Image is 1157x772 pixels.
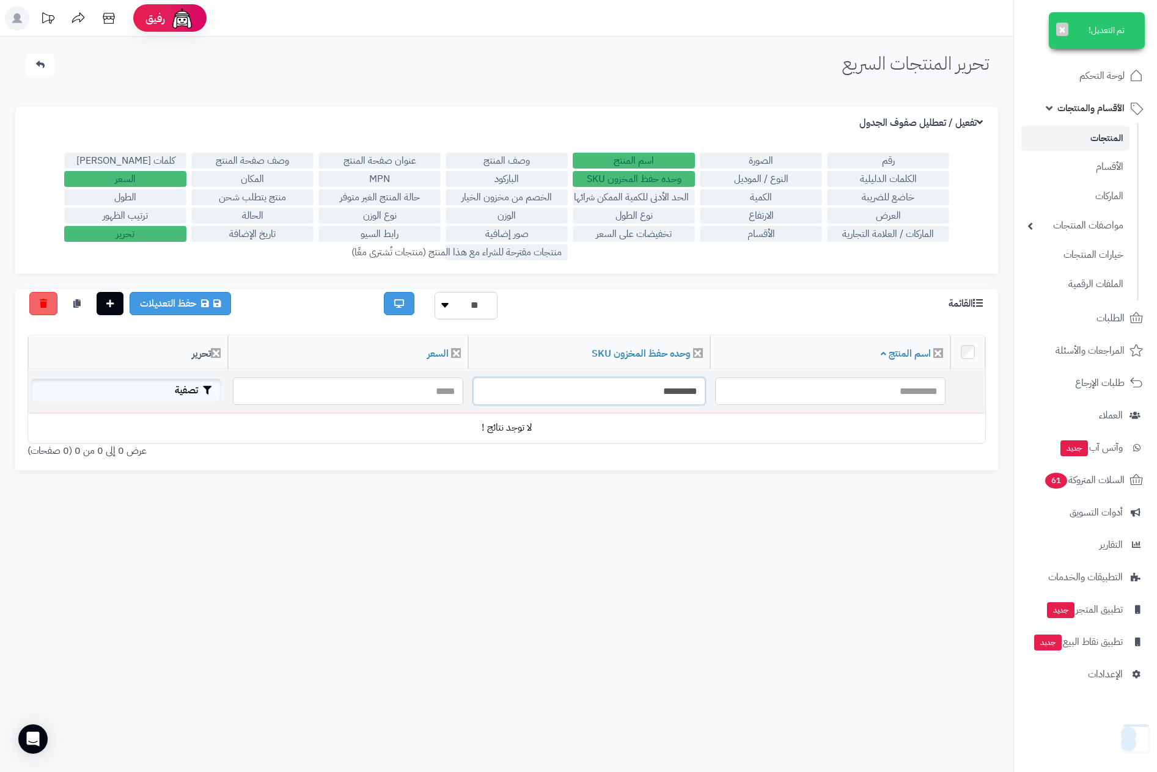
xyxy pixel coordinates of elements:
[1021,126,1129,151] a: المنتجات
[1021,368,1150,398] a: طلبات الإرجاع
[827,153,949,169] label: رقم
[827,226,949,242] label: الماركات / العلامة التجارية
[881,346,931,361] a: اسم المنتج
[1044,472,1125,489] span: السلات المتروكة
[64,208,186,224] label: ترتيب الظهور
[1049,12,1145,49] div: تم التعديل!
[18,444,507,458] div: عرض 0 إلى 0 من 0 (0 صفحات)
[318,153,441,169] label: عنوان صفحة المنتج
[1021,627,1150,657] a: تطبيق نقاط البيعجديد
[64,153,186,169] label: كلمات [PERSON_NAME]
[573,171,695,187] label: وحده حفظ المخزون SKU
[573,189,695,205] label: الحد الأدنى للكمية الممكن شرائها
[446,153,568,169] label: وصف المنتج
[1079,67,1125,84] span: لوحة التحكم
[191,171,314,187] label: المكان
[1057,100,1125,117] span: الأقسام والمنتجات
[1021,401,1150,430] a: العملاء
[700,171,822,187] label: النوع / الموديل
[700,208,822,224] label: الارتفاع
[1033,633,1123,650] span: تطبيق نقاط البيع
[700,153,822,169] label: الصورة
[170,6,194,31] img: ai-face.png
[191,226,314,242] label: تاريخ الإضافة
[318,189,441,205] label: حالة المنتج الغير متوفر
[318,208,441,224] label: نوع الوزن
[18,724,48,754] div: Open Intercom Messenger
[592,346,691,361] a: وحده حفظ المخزون SKU
[64,189,186,205] label: الطول
[1047,602,1074,618] span: جديد
[427,346,449,361] a: السعر
[1021,242,1129,268] a: خيارات المنتجات
[64,226,186,242] label: تحرير
[1021,271,1129,297] a: الملفات الرقمية
[191,189,314,205] label: منتج يتطلب شحن
[1034,635,1062,650] span: جديد
[1056,342,1125,359] span: المراجعات والأسئلة
[1075,374,1125,391] span: طلبات الإرجاع
[318,171,441,187] label: MPN
[573,153,695,169] label: اسم المنتج
[1021,336,1150,365] a: المراجعات والأسئلة
[827,208,949,224] label: العرض
[573,208,695,224] label: نوع الطول
[28,413,985,443] td: لا توجد نتائج !
[446,189,568,205] label: الخصم من مخزون الخيار
[1021,660,1150,689] a: الإعدادات
[32,6,63,34] a: تحديثات المنصة
[64,171,186,187] label: السعر
[1021,213,1129,239] a: مواصفات المنتجات
[1070,504,1123,521] span: أدوات التسويق
[827,171,949,187] label: الكلمات الدليلية
[1056,23,1068,36] button: ×
[191,153,314,169] label: وصف صفحة المنتج
[28,336,228,370] th: تحرير
[1021,433,1150,462] a: وآتس آبجديد
[1021,498,1150,527] a: أدوات التسويق
[1021,595,1150,624] a: تطبيق المتجرجديد
[1046,601,1123,618] span: تطبيق المتجر
[1059,439,1123,456] span: وآتس آب
[842,53,989,73] h1: تحرير المنتجات السريع
[1096,310,1125,327] span: الطلبات
[1100,536,1123,553] span: التقارير
[318,226,441,242] label: رابط السيو
[1021,563,1150,592] a: التطبيقات والخدمات
[1060,440,1088,456] span: جديد
[1045,473,1067,489] span: 61
[1088,666,1123,683] span: الإعدادات
[446,244,568,260] label: منتجات مقترحة للشراء مع هذا المنتج (منتجات تُشترى معًا)
[1099,407,1123,424] span: العملاء
[1021,183,1129,209] a: الماركات
[1021,304,1150,333] a: الطلبات
[827,189,949,205] label: خاضع للضريبة
[1048,569,1123,586] span: التطبيقات والخدمات
[145,11,165,26] span: رفيق
[1021,154,1129,180] a: الأقسام
[1021,465,1150,495] a: السلات المتروكة61
[130,292,231,315] a: حفظ التعديلات
[700,189,822,205] label: الكمية
[446,226,568,242] label: صور إضافية
[191,208,314,224] label: الحالة
[700,226,822,242] label: الأقسام
[949,298,986,310] h3: القائمة
[573,226,695,242] label: تخفيضات على السعر
[446,208,568,224] label: الوزن
[859,117,986,129] h3: تفعيل / تعطليل صفوف الجدول
[446,171,568,187] label: الباركود
[1021,61,1150,90] a: لوحة التحكم
[1021,530,1150,559] a: التقارير
[31,379,221,402] button: تصفية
